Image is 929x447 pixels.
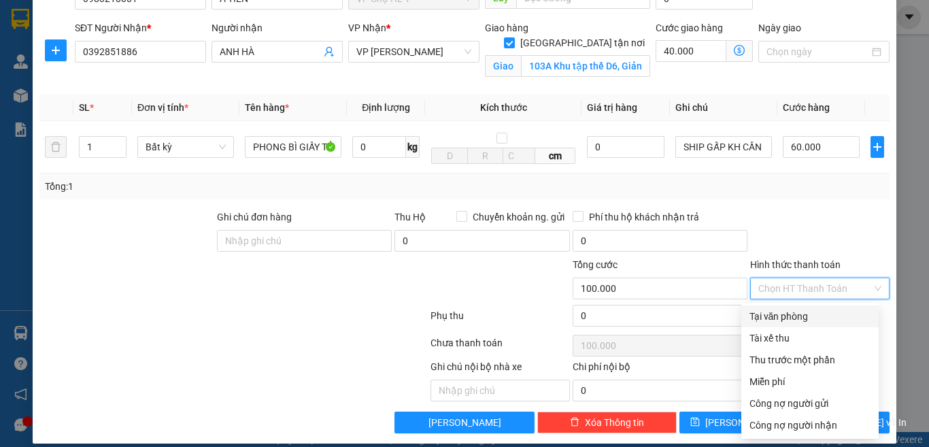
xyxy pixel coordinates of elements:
[570,417,579,428] span: delete
[656,22,723,33] label: Cước giao hàng
[585,415,644,430] span: Xóa Thông tin
[535,148,575,164] span: cm
[431,148,468,164] input: D
[679,412,783,433] button: save[PERSON_NAME]
[362,102,410,113] span: Định lượng
[587,102,637,113] span: Giá trị hàng
[348,22,386,33] span: VP Nhận
[245,136,341,158] input: VD: Bàn, Ghế
[217,212,292,222] label: Ghi chú đơn hàng
[46,45,66,56] span: plus
[14,7,128,36] strong: Công ty TNHH Phúc Xuyên
[45,136,67,158] button: delete
[749,331,871,346] div: Tài xế thu
[749,374,871,389] div: Miễn phí
[749,396,871,411] div: Công nợ người gửi
[515,35,650,50] span: [GEOGRAPHIC_DATA] tận nơi
[79,102,90,113] span: SL
[480,102,527,113] span: Kích thước
[573,359,747,380] div: Chi phí nội bộ
[45,39,67,61] button: plus
[783,102,830,113] span: Cước hàng
[137,102,188,113] span: Đơn vị tính
[675,136,772,158] input: Ghi Chú
[12,91,131,127] span: Gửi hàng Hạ Long: Hotline:
[394,412,534,433] button: [PERSON_NAME]
[786,412,890,433] button: printer[PERSON_NAME] và In
[734,45,745,56] span: dollar-circle
[467,148,504,164] input: R
[467,210,570,225] span: Chuyển khoản ng. gửi
[485,22,528,33] span: Giao hàng
[584,210,705,225] span: Phí thu hộ khách nhận trả
[690,417,700,428] span: save
[656,40,726,62] input: Cước giao hàng
[212,20,343,35] div: Người nhận
[7,52,137,76] strong: 024 3236 3236 -
[521,55,650,77] input: Giao tận nơi
[741,414,879,436] div: Cước gửi hàng sẽ được ghi vào công nợ của người nhận
[429,335,571,359] div: Chưa thanh toán
[75,20,206,35] div: SĐT Người Nhận
[428,415,501,430] span: [PERSON_NAME]
[356,42,471,62] span: VP Dương Đình Nghệ
[749,309,871,324] div: Tại văn phòng
[406,136,420,158] span: kg
[705,415,778,430] span: [PERSON_NAME]
[871,136,884,158] button: plus
[670,95,777,121] th: Ghi chú
[749,352,871,367] div: Thu trước một phần
[45,179,360,194] div: Tổng: 1
[741,393,879,414] div: Cước gửi hàng sẽ được ghi vào công nợ của người gửi
[503,148,535,164] input: C
[324,46,335,57] span: user-add
[749,418,871,433] div: Công nợ người nhận
[485,55,521,77] span: Giao
[217,230,392,252] input: Ghi chú đơn hàng
[146,137,226,157] span: Bất kỳ
[758,22,801,33] label: Ngày giao
[430,380,570,401] input: Nhập ghi chú
[573,259,618,270] span: Tổng cước
[587,136,664,158] input: 0
[750,259,841,270] label: Hình thức thanh toán
[766,44,869,59] input: Ngày giao
[537,412,677,433] button: deleteXóa Thông tin
[430,359,570,380] div: Ghi chú nội bộ nhà xe
[6,39,137,88] span: Gửi hàng [GEOGRAPHIC_DATA]: Hotline:
[394,212,426,222] span: Thu Hộ
[429,308,571,332] div: Phụ thu
[29,64,136,88] strong: 0888 827 827 - 0848 827 827
[245,102,289,113] span: Tên hàng
[871,142,883,152] span: plus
